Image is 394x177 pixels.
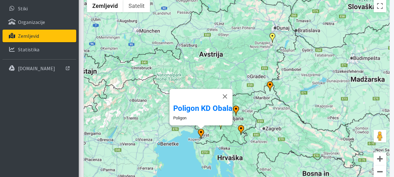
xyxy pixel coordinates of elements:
[173,104,232,113] a: Poligon KD Obala
[18,33,39,39] p: Zemljevid
[18,5,28,12] p: Stiki
[267,33,277,43] div: Tritol
[216,119,226,129] div: Bloke
[231,106,241,116] div: KD Zagorje
[18,46,39,53] p: Statistika
[18,65,55,71] p: [DOMAIN_NAME]
[173,116,186,120] b: Poligon
[18,19,45,25] p: Organizacije
[3,43,76,56] a: Statistika
[374,152,386,165] button: Povečaj
[3,62,76,75] a: [DOMAIN_NAME]
[3,2,76,15] a: Stiki
[217,89,232,104] button: Zapri
[3,16,76,28] a: Organizacije
[196,129,206,139] div: Poligon KD Obala
[265,81,275,91] div: ŠKD Goričko
[374,130,386,142] button: Možica spustite na zemljevid, da odprete Street View
[3,30,76,42] a: Zemljevid
[236,125,246,135] div: ERP Bela krajina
